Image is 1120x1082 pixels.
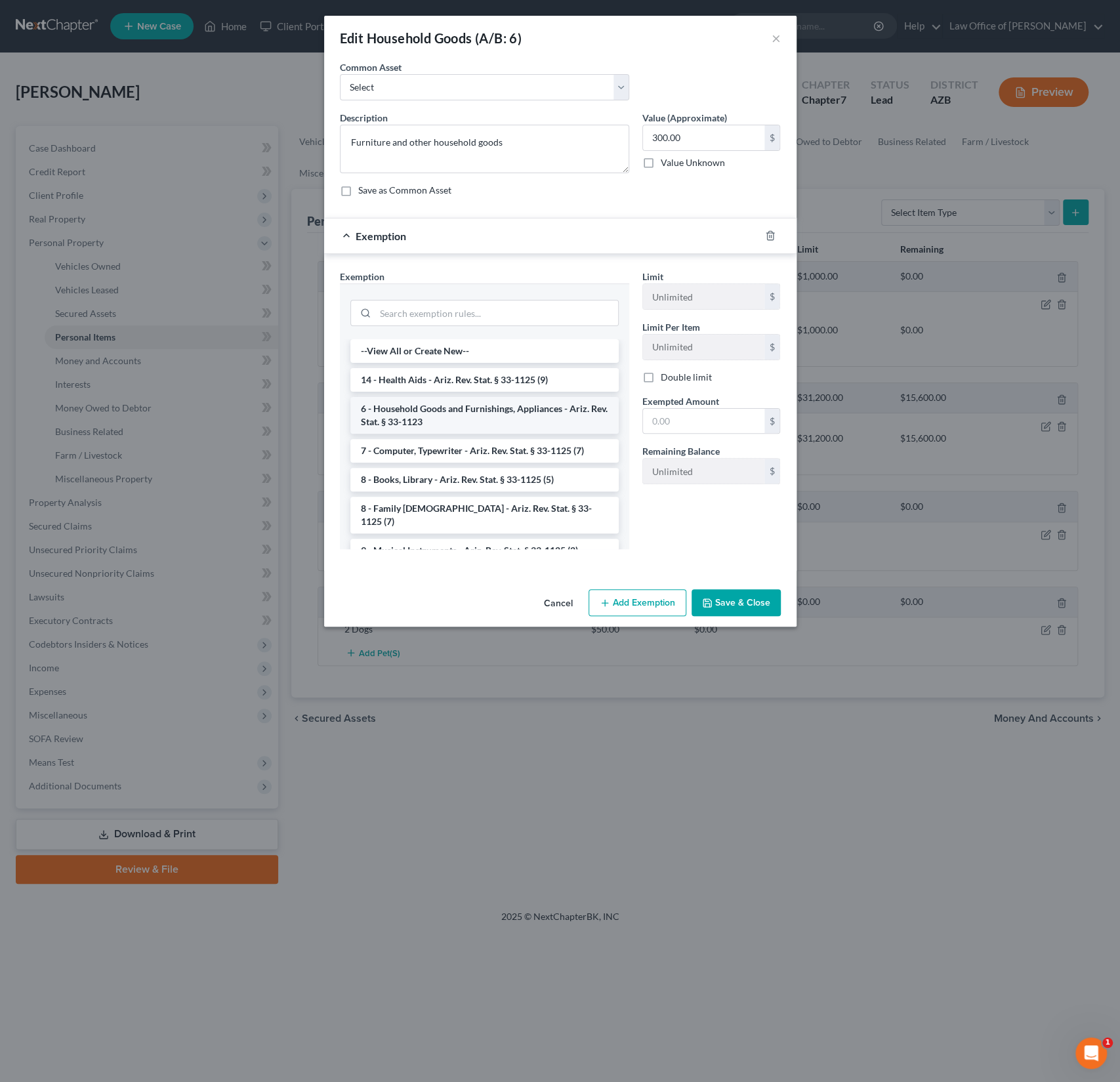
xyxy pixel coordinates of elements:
[340,271,384,282] span: Exemption
[642,320,700,334] label: Limit Per Item
[1075,1037,1107,1069] iframe: Intercom live chat
[642,271,663,282] span: Limit
[764,459,780,484] div: $
[643,284,764,309] input: --
[642,111,727,125] label: Value (Approximate)
[589,589,686,617] button: Add Exemption
[350,339,619,363] li: --View All or Create New--
[350,439,619,463] li: 7 - Computer, Typewriter - Ariz. Rev. Stat. § 33-1125 (7)
[772,30,781,46] button: ×
[764,409,780,434] div: $
[764,284,780,309] div: $
[350,397,619,434] li: 6 - Household Goods and Furnishings, Appliances - Ariz. Rev. Stat. § 33-1123
[350,497,619,533] li: 8 - Family [DEMOGRAPHIC_DATA] - Ariz. Rev. Stat. § 33-1125 (7)
[375,301,618,325] input: Search exemption rules...
[692,589,781,617] button: Save & Close
[764,335,780,360] div: $
[642,444,720,458] label: Remaining Balance
[661,156,725,169] label: Value Unknown
[340,112,388,123] span: Description
[764,125,780,150] div: $
[340,29,522,47] div: Edit Household Goods (A/B: 6)
[358,184,451,197] label: Save as Common Asset
[642,396,719,407] span: Exempted Amount
[643,459,764,484] input: --
[350,368,619,392] li: 14 - Health Aids - Ariz. Rev. Stat. § 33-1125 (9)
[340,60,402,74] label: Common Asset
[661,371,712,384] label: Double limit
[643,409,764,434] input: 0.00
[643,125,764,150] input: 0.00
[643,335,764,360] input: --
[533,591,583,617] button: Cancel
[1102,1037,1113,1048] span: 1
[350,468,619,491] li: 8 - Books, Library - Ariz. Rev. Stat. § 33-1125 (5)
[356,230,406,242] span: Exemption
[350,539,619,562] li: 9 - Musical Instruments - Ariz. Rev. Stat. § 33-1125 (2)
